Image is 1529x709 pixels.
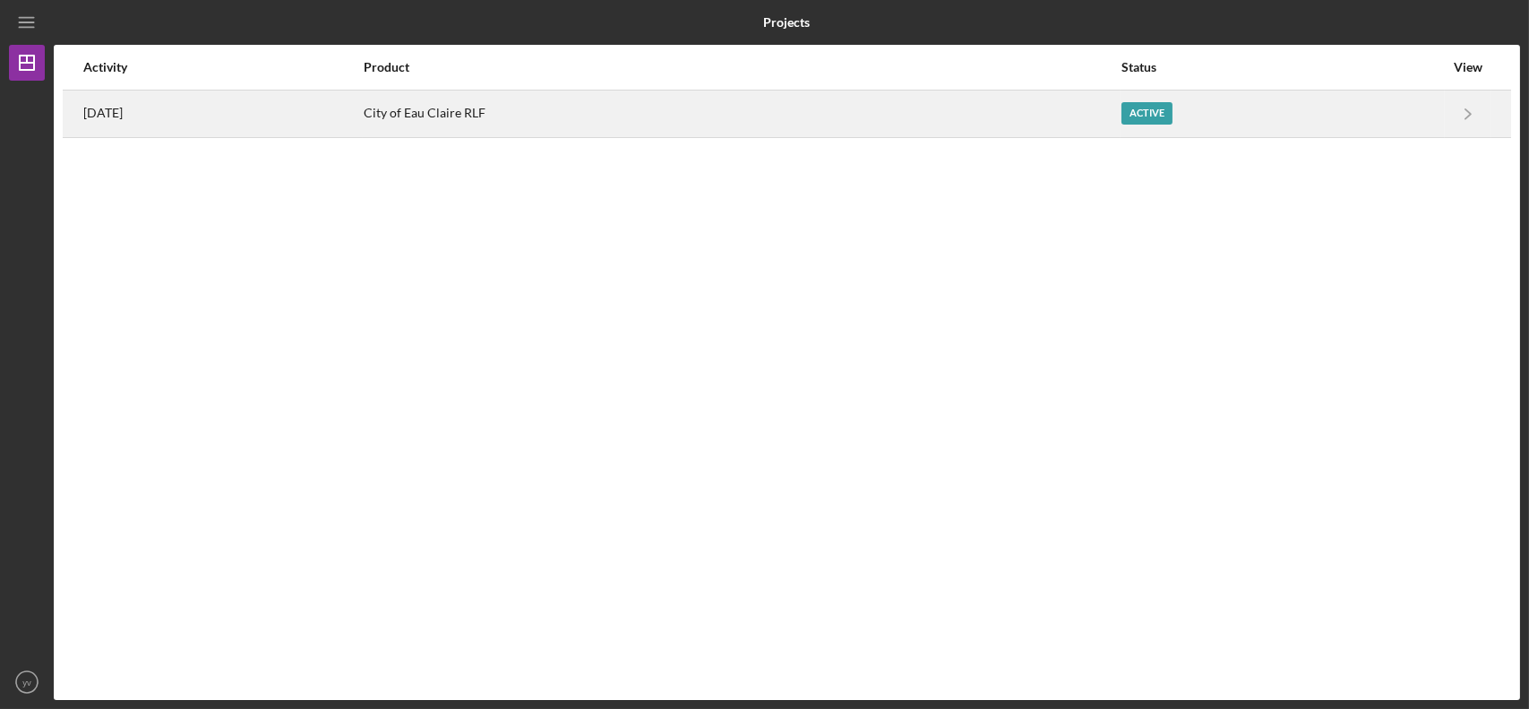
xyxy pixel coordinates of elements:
[22,678,31,687] text: yv
[1446,60,1490,74] div: View
[9,664,45,700] button: yv
[1121,102,1173,125] div: Active
[83,60,362,74] div: Activity
[1121,60,1444,74] div: Status
[764,15,811,30] b: Projects
[364,91,1120,136] div: City of Eau Claire RLF
[364,60,1120,74] div: Product
[83,106,123,120] time: 2025-07-29 21:17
